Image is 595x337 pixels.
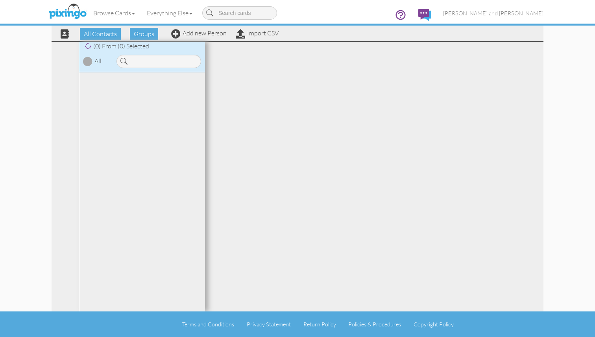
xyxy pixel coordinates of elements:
a: Browse Cards [87,3,141,23]
span: All Contacts [80,28,121,40]
img: comments.svg [418,9,431,21]
a: Policies & Procedures [348,321,401,328]
div: All [94,57,102,66]
a: Everything Else [141,3,198,23]
div: (0) From [79,42,205,51]
img: pixingo logo [47,2,89,22]
span: [PERSON_NAME] and [PERSON_NAME] [443,10,543,17]
input: Search cards [202,6,277,20]
a: Add new Person [171,29,227,37]
span: (0) Selected [118,42,149,50]
a: Copyright Policy [414,321,454,328]
a: Import CSV [236,29,279,37]
a: Return Policy [303,321,336,328]
a: Privacy Statement [247,321,291,328]
a: [PERSON_NAME] and [PERSON_NAME] [437,3,549,23]
span: Groups [130,28,158,40]
a: Terms and Conditions [182,321,234,328]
